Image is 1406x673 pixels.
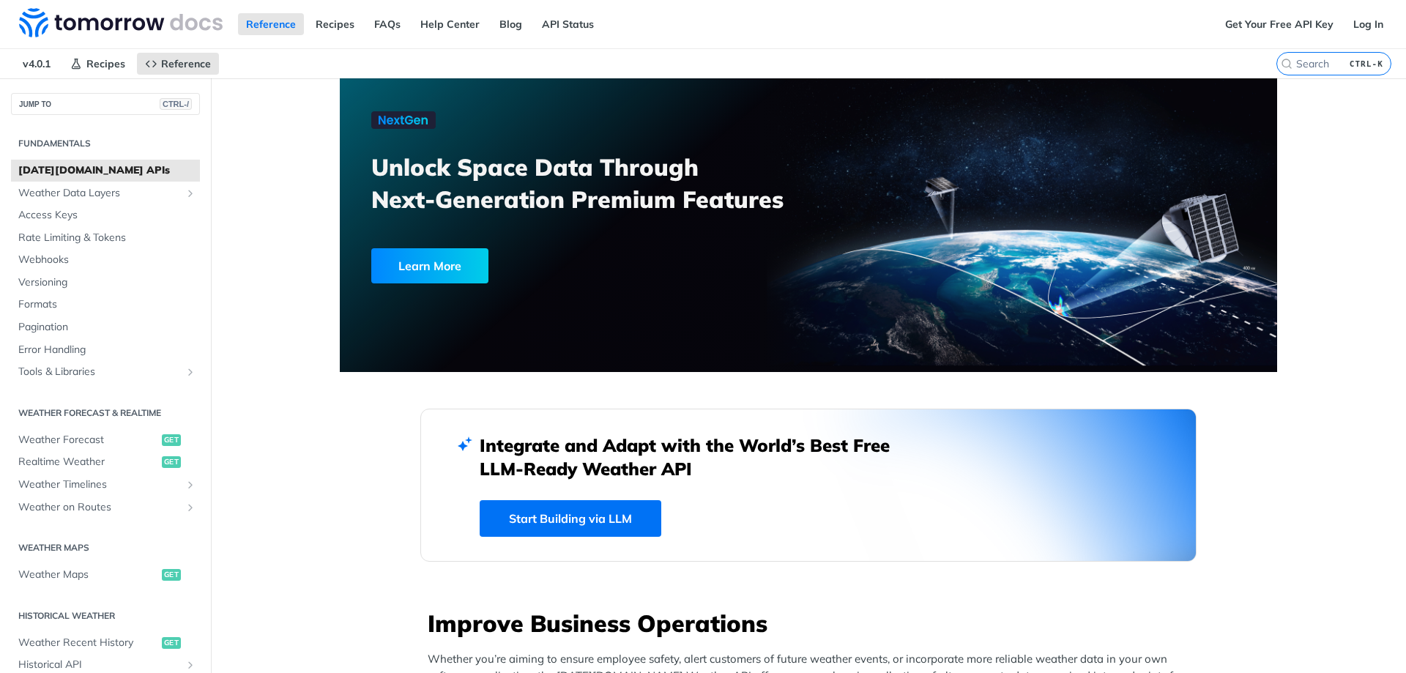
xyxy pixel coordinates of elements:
a: Weather Recent Historyget [11,632,200,654]
a: Log In [1345,13,1391,35]
a: Recipes [62,53,133,75]
button: Show subpages for Weather Data Layers [185,187,196,199]
a: Pagination [11,316,200,338]
span: [DATE][DOMAIN_NAME] APIs [18,163,196,178]
svg: Search [1281,58,1292,70]
a: Tools & LibrariesShow subpages for Tools & Libraries [11,361,200,383]
span: Weather Recent History [18,636,158,650]
a: Realtime Weatherget [11,451,200,473]
span: get [162,434,181,446]
span: Error Handling [18,343,196,357]
h2: Weather Forecast & realtime [11,406,200,420]
h2: Historical Weather [11,609,200,622]
span: v4.0.1 [15,53,59,75]
img: Tomorrow.io Weather API Docs [19,8,223,37]
span: Weather on Routes [18,500,181,515]
a: Versioning [11,272,200,294]
span: CTRL-/ [160,98,192,110]
h3: Improve Business Operations [428,607,1197,639]
a: Reference [137,53,219,75]
span: get [162,637,181,649]
a: [DATE][DOMAIN_NAME] APIs [11,160,200,182]
a: Start Building via LLM [480,500,661,537]
a: Weather Forecastget [11,429,200,451]
span: Versioning [18,275,196,290]
a: Error Handling [11,339,200,361]
a: Learn More [371,248,734,283]
a: FAQs [366,13,409,35]
a: Webhooks [11,249,200,271]
span: Formats [18,297,196,312]
span: get [162,456,181,468]
div: Learn More [371,248,488,283]
button: Show subpages for Tools & Libraries [185,366,196,378]
span: Recipes [86,57,125,70]
button: Show subpages for Weather Timelines [185,479,196,491]
button: JUMP TOCTRL-/ [11,93,200,115]
a: Weather on RoutesShow subpages for Weather on Routes [11,497,200,518]
a: Blog [491,13,530,35]
a: Weather TimelinesShow subpages for Weather Timelines [11,474,200,496]
h3: Unlock Space Data Through Next-Generation Premium Features [371,151,825,215]
a: Help Center [412,13,488,35]
a: Get Your Free API Key [1217,13,1342,35]
a: Access Keys [11,204,200,226]
a: API Status [534,13,602,35]
img: NextGen [371,111,436,129]
button: Show subpages for Historical API [185,659,196,671]
span: Weather Timelines [18,477,181,492]
span: Historical API [18,658,181,672]
span: Access Keys [18,208,196,223]
span: Tools & Libraries [18,365,181,379]
kbd: CTRL-K [1346,56,1387,71]
span: Weather Maps [18,568,158,582]
a: Weather Data LayersShow subpages for Weather Data Layers [11,182,200,204]
span: Reference [161,57,211,70]
span: Webhooks [18,253,196,267]
button: Show subpages for Weather on Routes [185,502,196,513]
h2: Weather Maps [11,541,200,554]
a: Recipes [308,13,362,35]
a: Rate Limiting & Tokens [11,227,200,249]
span: Weather Data Layers [18,186,181,201]
span: Realtime Weather [18,455,158,469]
span: Weather Forecast [18,433,158,447]
a: Weather Mapsget [11,564,200,586]
a: Formats [11,294,200,316]
span: Pagination [18,320,196,335]
h2: Fundamentals [11,137,200,150]
span: get [162,569,181,581]
span: Rate Limiting & Tokens [18,231,196,245]
h2: Integrate and Adapt with the World’s Best Free LLM-Ready Weather API [480,434,912,480]
a: Reference [238,13,304,35]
